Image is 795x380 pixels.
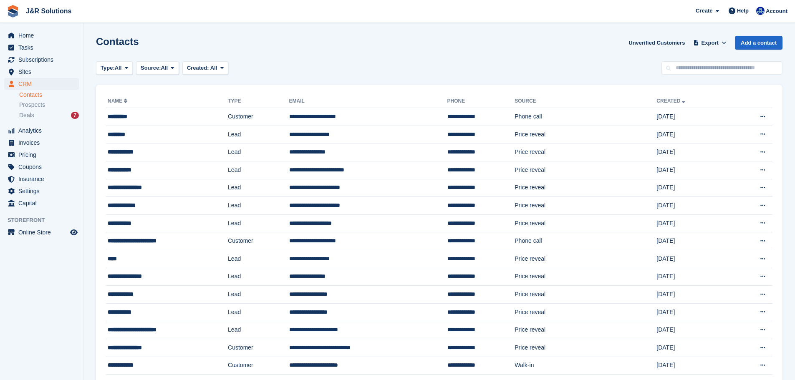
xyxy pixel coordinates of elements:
span: Pricing [18,149,68,161]
td: [DATE] [656,179,730,197]
button: Export [692,36,728,50]
td: Lead [228,143,289,161]
span: All [161,64,168,72]
th: Phone [447,95,515,108]
td: Lead [228,303,289,321]
a: Contacts [19,91,79,99]
span: Help [737,7,749,15]
span: Type: [101,64,115,72]
span: All [115,64,122,72]
span: Storefront [8,216,83,224]
a: menu [4,161,79,173]
a: menu [4,149,79,161]
a: menu [4,78,79,90]
a: menu [4,226,79,238]
span: Sites [18,66,68,78]
td: Price reveal [515,126,656,143]
td: Price reveal [515,286,656,304]
a: menu [4,42,79,53]
span: Settings [18,185,68,197]
td: Customer [228,232,289,250]
td: [DATE] [656,232,730,250]
button: Type: All [96,61,133,75]
td: Lead [228,250,289,268]
a: Preview store [69,227,79,237]
td: Lead [228,179,289,197]
td: Lead [228,268,289,286]
span: Coupons [18,161,68,173]
td: [DATE] [656,268,730,286]
a: menu [4,125,79,136]
span: Analytics [18,125,68,136]
td: [DATE] [656,303,730,321]
td: [DATE] [656,126,730,143]
td: Price reveal [515,197,656,215]
button: Source: All [136,61,179,75]
a: J&R Solutions [23,4,75,18]
a: menu [4,66,79,78]
div: 7 [71,112,79,119]
button: Created: All [182,61,228,75]
td: Lead [228,161,289,179]
td: Customer [228,357,289,375]
span: Prospects [19,101,45,109]
td: Price reveal [515,303,656,321]
td: [DATE] [656,143,730,161]
td: Price reveal [515,339,656,357]
th: Type [228,95,289,108]
td: [DATE] [656,286,730,304]
a: Prospects [19,101,79,109]
td: [DATE] [656,321,730,339]
span: Create [696,7,712,15]
td: Lead [228,126,289,143]
td: Lead [228,214,289,232]
span: Export [702,39,719,47]
span: Capital [18,197,68,209]
a: Created [656,98,687,104]
span: Home [18,30,68,41]
a: menu [4,30,79,41]
td: Phone call [515,232,656,250]
span: Deals [19,111,34,119]
td: [DATE] [656,339,730,357]
a: Unverified Customers [625,36,688,50]
h1: Contacts [96,36,139,47]
img: stora-icon-8386f47178a22dfd0bd8f6a31ec36ba5ce8667c1dd55bd0f319d3a0aa187defe.svg [7,5,19,18]
td: Lead [228,286,289,304]
a: menu [4,197,79,209]
th: Email [289,95,447,108]
img: Macie Adcock [756,7,765,15]
td: Price reveal [515,321,656,339]
td: Walk-in [515,357,656,375]
td: [DATE] [656,357,730,375]
td: [DATE] [656,250,730,268]
td: Price reveal [515,268,656,286]
td: Lead [228,321,289,339]
td: [DATE] [656,108,730,126]
td: Customer [228,108,289,126]
td: [DATE] [656,197,730,215]
a: menu [4,137,79,148]
td: [DATE] [656,161,730,179]
span: Insurance [18,173,68,185]
td: Price reveal [515,214,656,232]
td: Phone call [515,108,656,126]
a: Deals 7 [19,111,79,120]
span: Tasks [18,42,68,53]
td: [DATE] [656,214,730,232]
a: Name [108,98,129,104]
td: Lead [228,197,289,215]
span: Online Store [18,226,68,238]
th: Source [515,95,656,108]
td: Price reveal [515,161,656,179]
td: Price reveal [515,179,656,197]
td: Customer [228,339,289,357]
span: Created: [187,65,209,71]
span: Invoices [18,137,68,148]
span: Account [766,7,787,15]
span: Source: [141,64,161,72]
a: menu [4,54,79,65]
a: Add a contact [735,36,782,50]
span: CRM [18,78,68,90]
span: Subscriptions [18,54,68,65]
